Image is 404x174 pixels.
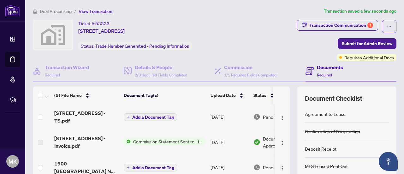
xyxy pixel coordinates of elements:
img: Document Status [253,164,260,171]
div: Ticket #: [78,20,110,27]
span: MK [9,157,17,166]
span: plus [127,166,130,169]
h4: Documents [317,63,343,71]
button: Submit for Admin Review [338,38,396,49]
span: Deal Processing [40,9,72,14]
span: Pending Review [263,164,294,171]
span: 1/1 Required Fields Completed [224,73,276,77]
div: 1 [367,22,373,28]
span: Trade Number Generated - Pending Information [95,43,189,49]
span: home [33,9,37,14]
span: plus [127,116,130,119]
span: Document Approved [263,135,302,149]
span: Commission Statement Sent to Listing Brokerage [131,138,205,145]
span: [STREET_ADDRESS] - TS.pdf [54,109,119,124]
span: 2/3 Required Fields Completed [135,73,187,77]
button: Add a Document Tag [124,164,177,171]
span: Submit for Admin Review [342,39,392,49]
div: Agreement to Lease [305,111,346,117]
li: / [74,8,76,15]
button: Logo [277,137,287,147]
span: [STREET_ADDRESS] [78,27,125,35]
button: Open asap [379,152,398,171]
th: Upload Date [208,87,251,104]
span: Required [45,73,60,77]
article: Transaction saved a few seconds ago [324,8,396,15]
span: Required [317,73,332,77]
th: (9) File Name [52,87,121,104]
td: [DATE] [208,104,251,129]
div: Status: [78,42,192,50]
span: View Transaction [79,9,112,14]
img: Document Status [253,113,260,120]
span: 53333 [95,21,110,27]
img: svg%3e [33,20,73,50]
th: Status [251,87,305,104]
h4: Details & People [135,63,187,71]
span: Document Checklist [305,94,362,103]
button: Add a Document Tag [124,113,177,121]
button: Status IconCommission Statement Sent to Listing Brokerage [124,138,205,145]
button: Transaction Communication1 [297,20,378,31]
div: Transaction Communication [309,20,373,30]
img: Logo [280,141,285,146]
img: Document Status [253,139,260,146]
td: [DATE] [208,129,251,155]
img: Logo [280,166,285,171]
span: Status [253,92,266,99]
button: Logo [277,162,287,172]
span: Upload Date [211,92,236,99]
span: Requires Additional Docs [344,54,394,61]
span: Pending Review [263,113,294,120]
img: Status Icon [124,138,131,145]
span: (9) File Name [54,92,82,99]
span: ellipsis [387,24,391,29]
img: Logo [280,115,285,120]
button: Logo [277,112,287,122]
button: Add a Document Tag [124,164,177,172]
div: MLS Leased Print Out [305,163,348,170]
h4: Transaction Wizard [45,63,89,71]
th: Document Tag(s) [121,87,208,104]
img: logo [5,5,20,16]
span: [STREET_ADDRESS] - Invoice.pdf [54,135,119,150]
div: Confirmation of Cooperation [305,128,360,135]
span: Add a Document Tag [132,165,174,170]
h4: Commission [224,63,276,71]
span: Add a Document Tag [132,115,174,119]
div: Deposit Receipt [305,145,336,152]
